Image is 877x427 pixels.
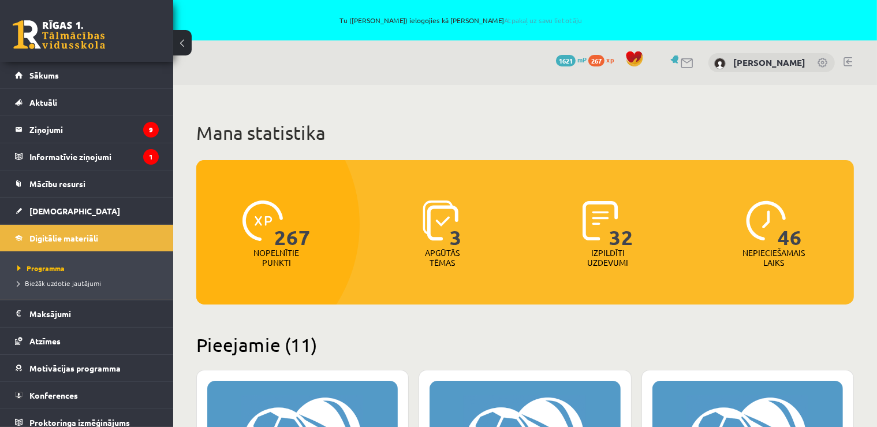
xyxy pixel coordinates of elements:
[29,97,57,107] span: Aktuāli
[17,263,162,273] a: Programma
[15,62,159,88] a: Sākums
[588,55,604,66] span: 267
[15,225,159,251] a: Digitālie materiāli
[606,55,614,64] span: xp
[15,300,159,327] a: Maksājumi
[29,390,78,400] span: Konferences
[17,279,101,288] span: Biežāk uzdotie jautājumi
[556,55,587,64] a: 1621 mP
[15,116,159,143] a: Ziņojumi9
[29,143,159,170] legend: Informatīvie ziņojumi
[29,300,159,327] legend: Maksājumi
[778,200,802,248] span: 46
[29,70,59,80] span: Sākums
[29,179,85,189] span: Mācību resursi
[15,89,159,116] a: Aktuāli
[610,200,634,248] span: 32
[585,248,630,268] p: Izpildīti uzdevumi
[15,328,159,354] a: Atzīmes
[29,116,159,143] legend: Ziņojumi
[143,122,159,138] i: 9
[420,248,465,268] p: Apgūtās tēmas
[505,16,583,25] a: Atpakaļ uz savu lietotāju
[15,198,159,224] a: [DEMOGRAPHIC_DATA]
[17,263,65,273] span: Programma
[556,55,576,66] span: 1621
[450,200,462,248] span: 3
[253,248,299,268] p: Nopelnītie punkti
[29,336,61,346] span: Atzīmes
[15,355,159,381] a: Motivācijas programma
[29,363,121,373] span: Motivācijas programma
[274,200,311,248] span: 267
[29,233,98,243] span: Digitālie materiāli
[733,57,805,68] a: [PERSON_NAME]
[15,382,159,409] a: Konferences
[143,149,159,165] i: 1
[13,20,105,49] a: Rīgas 1. Tālmācības vidusskola
[746,200,786,241] img: icon-clock-7be60019b62300814b6bd22b8e044499b485619524d84068768e800edab66f18.svg
[15,170,159,197] a: Mācību resursi
[133,17,789,24] span: Tu ([PERSON_NAME]) ielogojies kā [PERSON_NAME]
[196,333,854,356] h2: Pieejamie (11)
[423,200,459,241] img: icon-learned-topics-4a711ccc23c960034f471b6e78daf4a3bad4a20eaf4de84257b87e66633f6470.svg
[17,278,162,288] a: Biežāk uzdotie jautājumi
[742,248,805,268] p: Nepieciešamais laiks
[196,121,854,144] h1: Mana statistika
[714,58,726,69] img: Niklāvs Veselovs
[577,55,587,64] span: mP
[15,143,159,170] a: Informatīvie ziņojumi1
[29,206,120,216] span: [DEMOGRAPHIC_DATA]
[242,200,283,241] img: icon-xp-0682a9bc20223a9ccc6f5883a126b849a74cddfe5390d2b41b4391c66f2066e7.svg
[583,200,618,241] img: icon-completed-tasks-ad58ae20a441b2904462921112bc710f1caf180af7a3daa7317a5a94f2d26646.svg
[588,55,620,64] a: 267 xp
